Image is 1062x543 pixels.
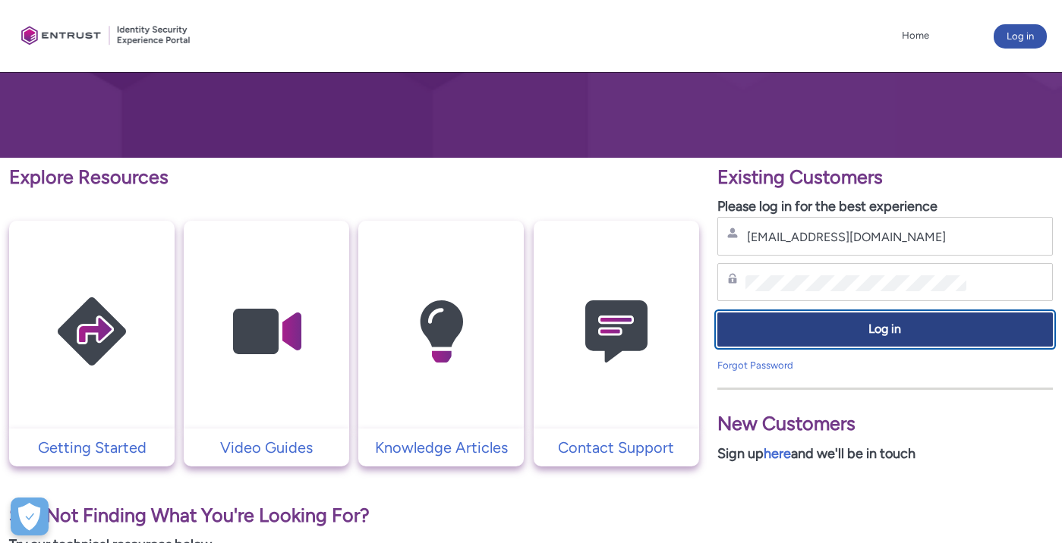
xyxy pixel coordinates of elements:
span: Log in [727,321,1043,338]
img: Getting Started [20,250,164,413]
p: Contact Support [541,436,692,459]
button: Open Preferences [11,497,49,535]
p: Existing Customers [717,163,1053,192]
img: Knowledge Articles [369,250,513,413]
p: Explore Resources [9,163,699,192]
a: Getting Started [9,436,175,459]
button: Log in [717,312,1053,347]
p: Getting Started [17,436,167,459]
p: Please log in for the best experience [717,196,1053,217]
input: Username [745,229,966,245]
p: New Customers [717,410,1053,438]
a: Home [898,24,933,47]
img: Contact Support [544,250,689,413]
button: Log in [994,24,1047,49]
a: Forgot Password [717,359,793,371]
a: here [764,445,791,462]
img: Video Guides [194,250,339,413]
div: Cookie Preferences [11,497,49,535]
p: Still Not Finding What You're Looking For? [9,501,699,530]
p: Video Guides [191,436,342,459]
a: Knowledge Articles [358,436,524,459]
p: Sign up and we'll be in touch [717,444,1053,464]
p: Knowledge Articles [366,436,516,459]
a: Video Guides [184,436,349,459]
a: Contact Support [534,436,699,459]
